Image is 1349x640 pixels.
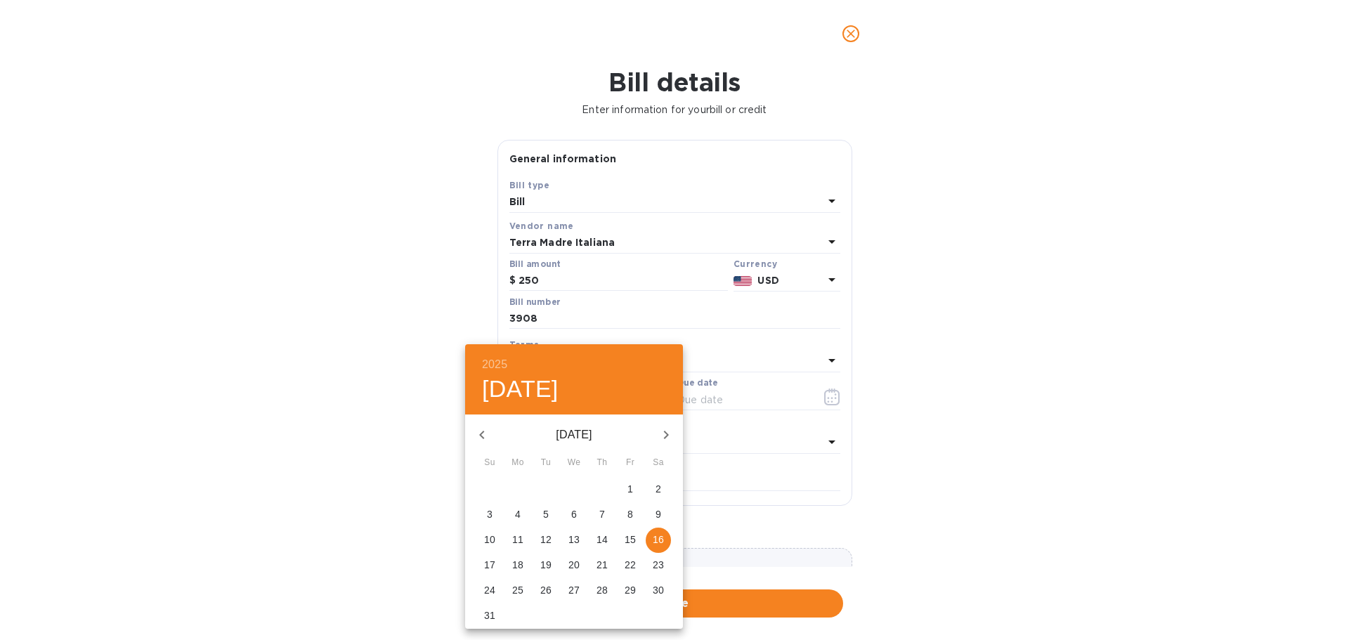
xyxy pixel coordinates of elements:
button: 6 [561,502,587,528]
button: 29 [618,578,643,603]
span: Mo [505,456,530,470]
span: Fr [618,456,643,470]
button: 8 [618,502,643,528]
button: 15 [618,528,643,553]
p: 12 [540,533,552,547]
p: 2 [656,482,661,496]
button: 20 [561,553,587,578]
p: 4 [515,507,521,521]
button: 3 [477,502,502,528]
button: 30 [646,578,671,603]
span: Th [589,456,615,470]
button: 5 [533,502,559,528]
p: 30 [653,583,664,597]
p: 3 [487,507,493,521]
button: 25 [505,578,530,603]
p: 26 [540,583,552,597]
p: 15 [625,533,636,547]
button: 10 [477,528,502,553]
p: 13 [568,533,580,547]
button: 1 [618,477,643,502]
button: 28 [589,578,615,603]
p: 21 [597,558,608,572]
span: Su [477,456,502,470]
p: 11 [512,533,523,547]
p: 14 [597,533,608,547]
p: 27 [568,583,580,597]
button: 11 [505,528,530,553]
span: Sa [646,456,671,470]
button: 2 [646,477,671,502]
button: [DATE] [482,374,559,404]
button: 23 [646,553,671,578]
p: 19 [540,558,552,572]
p: 17 [484,558,495,572]
span: We [561,456,587,470]
p: 16 [653,533,664,547]
button: 24 [477,578,502,603]
button: 27 [561,578,587,603]
button: 14 [589,528,615,553]
button: 16 [646,528,671,553]
p: 10 [484,533,495,547]
p: 24 [484,583,495,597]
button: 2025 [482,355,507,374]
p: 6 [571,507,577,521]
button: 19 [533,553,559,578]
p: 25 [512,583,523,597]
p: 31 [484,608,495,622]
button: 22 [618,553,643,578]
p: 5 [543,507,549,521]
span: Tu [533,456,559,470]
p: 18 [512,558,523,572]
p: 1 [627,482,633,496]
p: 8 [627,507,633,521]
p: 7 [599,507,605,521]
button: 31 [477,603,502,629]
button: 12 [533,528,559,553]
p: 23 [653,558,664,572]
p: [DATE] [499,426,649,443]
button: 21 [589,553,615,578]
button: 18 [505,553,530,578]
p: 20 [568,558,580,572]
button: 17 [477,553,502,578]
p: 29 [625,583,636,597]
button: 7 [589,502,615,528]
button: 4 [505,502,530,528]
p: 22 [625,558,636,572]
button: 13 [561,528,587,553]
p: 9 [656,507,661,521]
button: 26 [533,578,559,603]
p: 28 [597,583,608,597]
button: 9 [646,502,671,528]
